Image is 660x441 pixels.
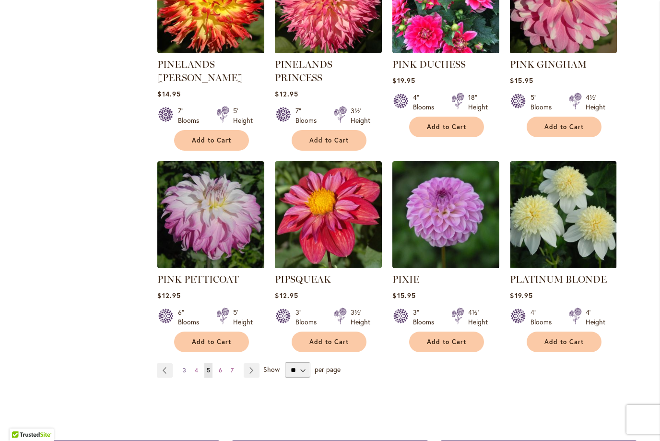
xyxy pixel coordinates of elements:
[192,338,231,346] span: Add to Cart
[178,107,205,126] div: 7" Blooms
[231,367,234,374] span: 7
[409,332,484,353] button: Add to Cart
[510,162,617,269] img: PLATINUM BLONDE
[392,59,466,71] a: PINK DUCHESS
[392,262,499,271] a: PIXIE
[427,338,466,346] span: Add to Cart
[275,47,382,56] a: PINELANDS PRINCESS
[351,107,370,126] div: 3½' Height
[178,308,205,327] div: 6" Blooms
[263,365,280,374] span: Show
[295,107,322,126] div: 7" Blooms
[157,274,239,286] a: PINK PETTICOAT
[309,137,349,145] span: Add to Cart
[157,59,243,84] a: PINELANDS [PERSON_NAME]
[427,123,466,131] span: Add to Cart
[228,364,236,378] a: 7
[157,90,180,99] span: $14.95
[315,365,341,374] span: per page
[413,308,440,327] div: 3" Blooms
[586,308,605,327] div: 4' Height
[275,59,332,84] a: PINELANDS PRINCESS
[510,59,587,71] a: PINK GINGHAM
[510,76,533,85] span: $15.95
[392,162,499,269] img: PIXIE
[295,308,322,327] div: 3" Blooms
[192,137,231,145] span: Add to Cart
[510,291,532,300] span: $19.95
[216,364,224,378] a: 6
[174,332,249,353] button: Add to Cart
[527,117,601,138] button: Add to Cart
[586,93,605,112] div: 4½' Height
[157,291,180,300] span: $12.95
[219,367,222,374] span: 6
[192,364,200,378] a: 4
[530,308,557,327] div: 4" Blooms
[510,274,607,286] a: PLATINUM BLONDE
[413,93,440,112] div: 4" Blooms
[275,274,331,286] a: PIPSQUEAK
[157,262,264,271] a: Pink Petticoat
[392,47,499,56] a: PINK DUCHESS
[527,332,601,353] button: Add to Cart
[544,123,584,131] span: Add to Cart
[195,367,198,374] span: 4
[174,131,249,151] button: Add to Cart
[292,131,366,151] button: Add to Cart
[409,117,484,138] button: Add to Cart
[510,47,617,56] a: PINK GINGHAM
[7,407,34,434] iframe: Launch Accessibility Center
[392,291,415,300] span: $15.95
[157,162,264,269] img: Pink Petticoat
[309,338,349,346] span: Add to Cart
[510,262,617,271] a: PLATINUM BLONDE
[544,338,584,346] span: Add to Cart
[292,332,366,353] button: Add to Cart
[468,93,488,112] div: 18" Height
[207,367,210,374] span: 5
[233,107,253,126] div: 5' Height
[530,93,557,112] div: 5" Blooms
[233,308,253,327] div: 5' Height
[468,308,488,327] div: 4½' Height
[183,367,186,374] span: 3
[275,291,298,300] span: $12.95
[275,262,382,271] a: PIPSQUEAK
[351,308,370,327] div: 3½' Height
[180,364,189,378] a: 3
[157,47,264,56] a: PINELANDS PAM
[392,274,419,286] a: PIXIE
[392,76,415,85] span: $19.95
[275,162,382,269] img: PIPSQUEAK
[275,90,298,99] span: $12.95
